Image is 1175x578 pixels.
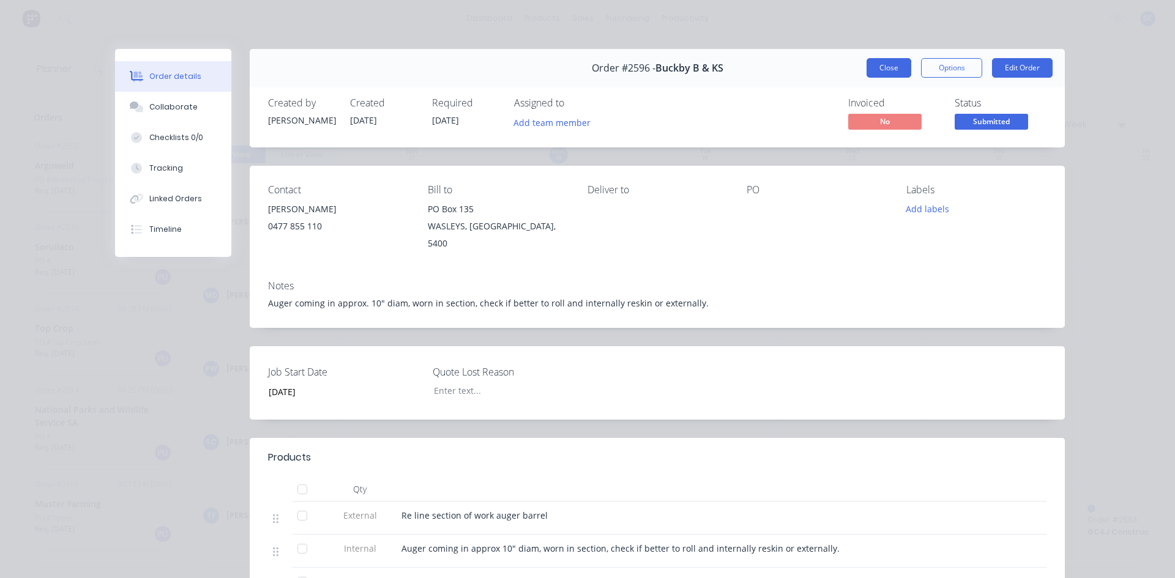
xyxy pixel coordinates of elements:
[268,201,408,218] div: [PERSON_NAME]
[955,114,1028,129] span: Submitted
[900,201,956,217] button: Add labels
[268,97,335,109] div: Created by
[592,62,655,74] span: Order #2596 -
[350,114,377,126] span: [DATE]
[428,201,568,252] div: PO Box 135WASLEYS, [GEOGRAPHIC_DATA], 5400
[921,58,982,78] button: Options
[955,114,1028,132] button: Submitted
[328,542,392,555] span: Internal
[149,163,183,174] div: Tracking
[514,114,597,130] button: Add team member
[955,97,1046,109] div: Status
[848,114,922,129] span: No
[268,114,335,127] div: [PERSON_NAME]
[428,201,568,218] div: PO Box 135
[268,365,421,379] label: Job Start Date
[268,201,408,240] div: [PERSON_NAME]0477 855 110
[115,122,231,153] button: Checklists 0/0
[115,183,231,214] button: Linked Orders
[268,297,1046,309] div: Auger coming in approx. 10" diam, worn in section, check if better to roll and internally reskin ...
[149,132,203,143] div: Checklists 0/0
[587,184,728,196] div: Deliver to
[992,58,1053,78] button: Edit Order
[115,92,231,122] button: Collaborate
[323,477,397,502] div: Qty
[115,61,231,92] button: Order details
[401,509,548,521] span: Re line section of work auger barrel
[432,114,459,126] span: [DATE]
[328,509,392,522] span: External
[514,97,636,109] div: Assigned to
[507,114,597,130] button: Add team member
[432,97,499,109] div: Required
[747,184,887,196] div: PO
[115,214,231,245] button: Timeline
[428,184,568,196] div: Bill to
[848,97,940,109] div: Invoiced
[115,153,231,183] button: Tracking
[350,97,417,109] div: Created
[268,280,1046,292] div: Notes
[655,62,723,74] span: Buckby B & KS
[268,184,408,196] div: Contact
[268,450,311,465] div: Products
[433,365,586,379] label: Quote Lost Reason
[149,224,182,235] div: Timeline
[260,382,412,401] input: Enter date
[268,218,408,235] div: 0477 855 110
[149,71,201,82] div: Order details
[867,58,911,78] button: Close
[149,102,198,113] div: Collaborate
[149,193,202,204] div: Linked Orders
[428,218,568,252] div: WASLEYS, [GEOGRAPHIC_DATA], 5400
[401,543,840,554] span: Auger coming in approx 10" diam, worn in section, check if better to roll and internally reskin o...
[906,184,1046,196] div: Labels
